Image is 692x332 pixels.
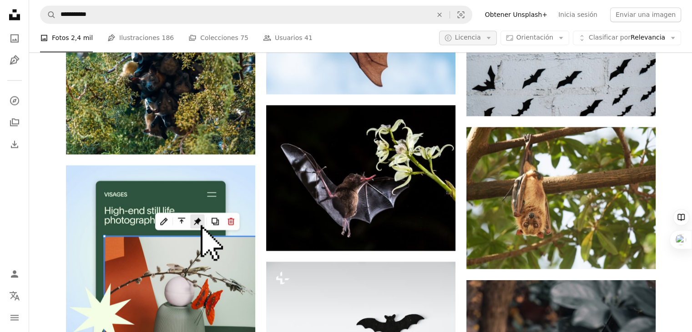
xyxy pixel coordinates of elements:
button: Buscar en Unsplash [40,6,56,23]
a: Mariposa marrón y negra en la rama de un árbol marrón durante el día [466,194,656,202]
span: Relevancia [589,34,665,43]
button: Idioma [5,287,24,305]
form: Encuentra imágenes en todo el sitio [40,5,472,24]
a: una pared de ladrillo blanco con murciélagos negros [466,49,656,57]
a: Inicio — Unsplash [5,5,24,25]
a: Explorar [5,91,24,110]
a: Un grupo de osos negros en un árbol [66,96,255,105]
button: Licencia [439,31,497,45]
button: Borrar [429,6,450,23]
a: Historial de descargas [5,135,24,153]
a: Usuarios 41 [263,24,313,53]
a: Obtener Unsplash+ [480,7,553,22]
span: Orientación [516,34,553,41]
button: Orientación [500,31,569,45]
a: Colecciones 75 [188,24,248,53]
a: Ilustraciones [5,51,24,69]
a: Colecciones [5,113,24,131]
button: Clasificar porRelevancia [573,31,681,45]
span: Licencia [455,34,481,41]
a: Murciélago marrón [266,174,455,182]
a: Fotos [5,29,24,47]
span: 41 [304,33,313,43]
span: 75 [240,33,248,43]
img: Murciélago marrón [266,105,455,250]
a: Inicia sesión [553,7,603,22]
img: Un grupo de osos negros en un árbol [66,48,255,154]
button: Enviar una imagen [610,7,681,22]
img: Mariposa marrón y negra en la rama de un árbol marrón durante el día [466,127,656,269]
button: Búsqueda visual [450,6,472,23]
button: Menú [5,308,24,327]
span: 186 [162,33,174,43]
a: Iniciar sesión / Registrarse [5,265,24,283]
span: Clasificar por [589,34,631,41]
a: Ilustraciones 186 [107,24,174,53]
